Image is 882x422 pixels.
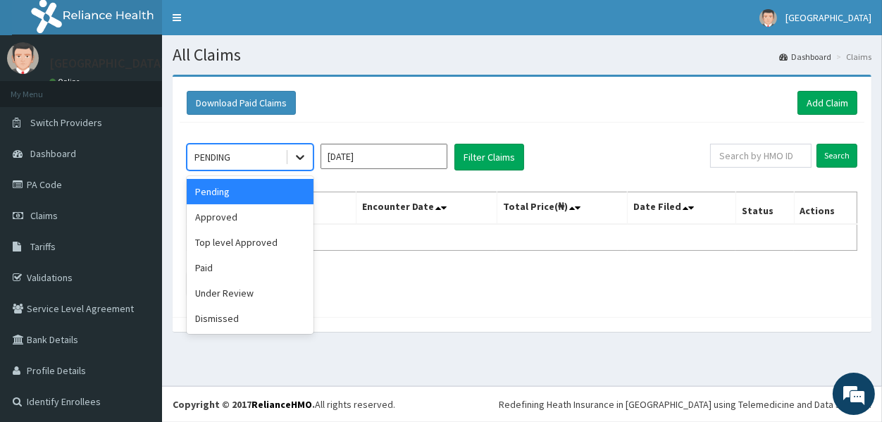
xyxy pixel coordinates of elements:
[187,204,313,230] div: Approved
[187,280,313,306] div: Under Review
[735,192,794,225] th: Status
[454,144,524,170] button: Filter Claims
[49,77,83,87] a: Online
[194,150,230,164] div: PENDING
[73,79,237,97] div: Chat with us now
[231,7,265,41] div: Minimize live chat window
[30,240,56,253] span: Tariffs
[797,91,857,115] a: Add Claim
[321,144,447,169] input: Select Month and Year
[30,209,58,222] span: Claims
[833,51,871,63] li: Claims
[7,42,39,74] img: User Image
[251,398,312,411] a: RelianceHMO
[49,57,166,70] p: [GEOGRAPHIC_DATA]
[187,306,313,331] div: Dismissed
[26,70,57,106] img: d_794563401_company_1708531726252_794563401
[710,144,812,168] input: Search by HMO ID
[173,398,315,411] strong: Copyright © 2017 .
[816,144,857,168] input: Search
[30,147,76,160] span: Dashboard
[162,386,882,422] footer: All rights reserved.
[628,192,735,225] th: Date Filed
[779,51,831,63] a: Dashboard
[82,123,194,266] span: We're online!
[187,179,313,204] div: Pending
[187,230,313,255] div: Top level Approved
[759,9,777,27] img: User Image
[7,276,268,325] textarea: Type your message and hit 'Enter'
[785,11,871,24] span: [GEOGRAPHIC_DATA]
[794,192,857,225] th: Actions
[499,397,871,411] div: Redefining Heath Insurance in [GEOGRAPHIC_DATA] using Telemedicine and Data Science!
[187,91,296,115] button: Download Paid Claims
[30,116,102,129] span: Switch Providers
[356,192,497,225] th: Encounter Date
[497,192,628,225] th: Total Price(₦)
[187,255,313,280] div: Paid
[173,46,871,64] h1: All Claims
